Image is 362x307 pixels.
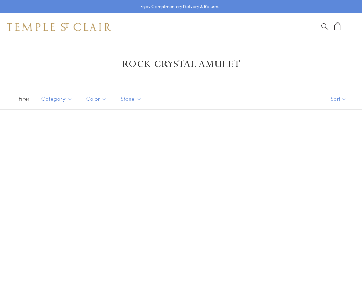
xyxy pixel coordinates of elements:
[117,94,147,103] span: Stone
[321,22,329,31] a: Search
[81,91,112,106] button: Color
[315,88,362,109] button: Show sort by
[17,58,345,71] h1: Rock Crystal Amulet
[334,22,341,31] a: Open Shopping Bag
[140,3,219,10] p: Enjoy Complimentary Delivery & Returns
[7,23,111,31] img: Temple St. Clair
[83,94,112,103] span: Color
[115,91,147,106] button: Stone
[38,94,78,103] span: Category
[36,91,78,106] button: Category
[347,23,355,31] button: Open navigation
